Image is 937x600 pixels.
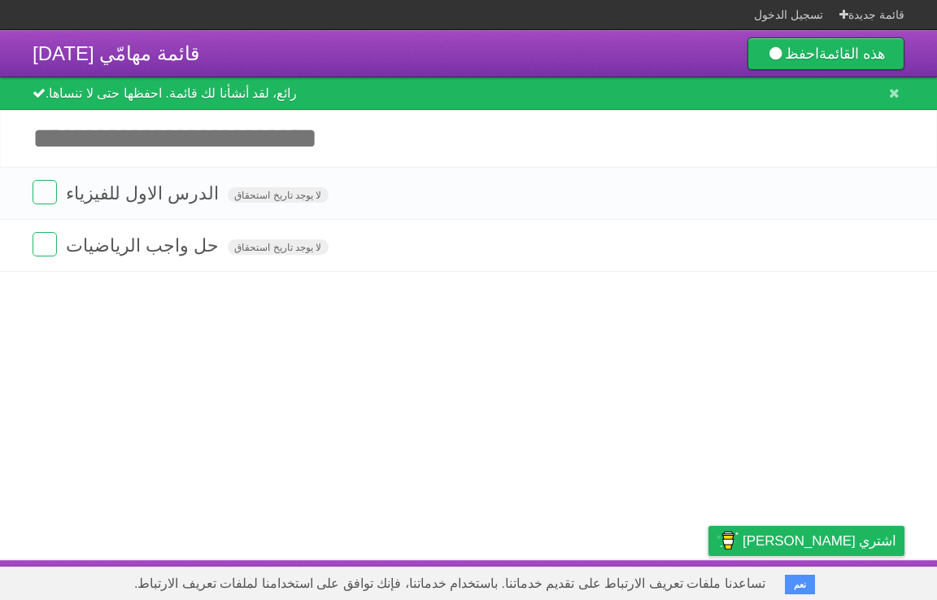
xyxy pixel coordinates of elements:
a: عن [527,564,545,596]
font: لا يوجد تاريخ استحقاق [234,242,321,253]
img: اشتري لي قهوة [717,527,739,554]
font: نعم [794,580,806,589]
a: اقترح [PERSON_NAME] [765,564,904,596]
font: لا يوجد تاريخ استحقاق [234,190,321,201]
font: هذه القائمة [819,46,886,62]
font: تساعدنا ملفات تعريف الارتباط على تقديم خدماتنا. باستخدام خدماتنا، فإنك توافق على استخدامنا لملفات... [134,576,765,590]
button: نعم [785,575,815,594]
label: منتهي [33,232,57,256]
font: تسجيل الدخول [754,8,823,21]
font: اشتري [PERSON_NAME] [743,533,896,549]
font: قائمة جديدة [848,8,904,21]
a: خصوصية [696,564,745,596]
a: المطورون [565,564,620,596]
font: حل واجب الرياضيات [66,235,219,256]
a: اشتري [PERSON_NAME] [708,526,904,556]
a: شروط [639,564,676,596]
a: احفظهذه القائمة [747,37,904,70]
font: رائع، لقد أنشأنا لك قائمة. احفظها حتى لا تنساها. [46,86,297,100]
font: احفظ [785,46,819,62]
label: منتهي [33,180,57,204]
font: الدرس الاول للفيزياء [66,183,219,204]
font: قائمة مهامّي [DATE] [33,42,199,64]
